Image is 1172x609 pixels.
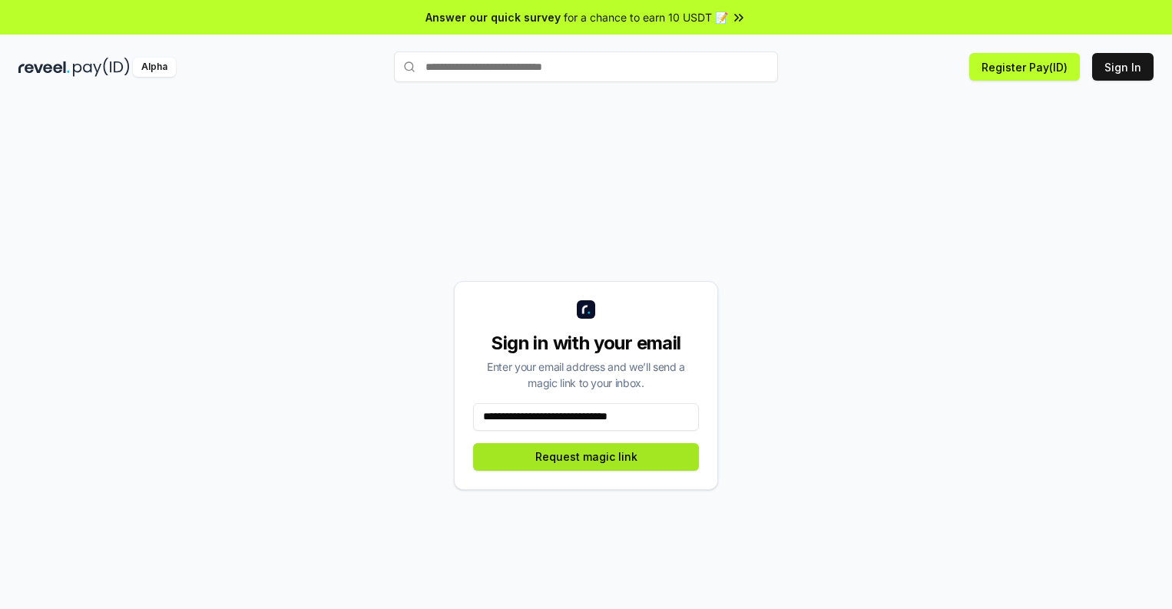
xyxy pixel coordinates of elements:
img: pay_id [73,58,130,77]
img: logo_small [577,300,595,319]
div: Alpha [133,58,176,77]
div: Sign in with your email [473,331,699,356]
img: reveel_dark [18,58,70,77]
span: for a chance to earn 10 USDT 📝 [564,9,728,25]
span: Answer our quick survey [425,9,561,25]
div: Enter your email address and we’ll send a magic link to your inbox. [473,359,699,391]
button: Sign In [1092,53,1154,81]
button: Request magic link [473,443,699,471]
button: Register Pay(ID) [969,53,1080,81]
